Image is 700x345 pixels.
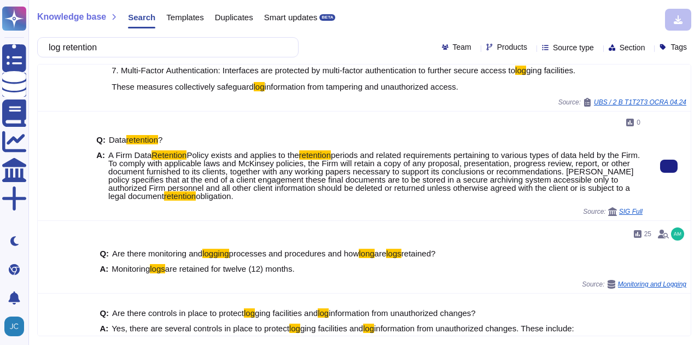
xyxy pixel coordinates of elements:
[453,43,471,51] span: Team
[329,308,476,318] span: information from unauthorized changes?
[150,264,165,273] mark: logs
[670,43,687,51] span: Tags
[126,135,158,144] mark: retention
[618,281,686,288] span: Monitoring and Logging
[620,44,645,51] span: Section
[299,150,331,160] mark: retention
[164,191,196,201] mark: retention
[254,82,265,91] mark: log
[215,13,253,21] span: Duplicates
[401,249,436,258] span: retained?
[158,135,162,144] span: ?
[108,150,640,201] span: periods and related requirements pertaining to various types of data held by the Firm. To comply ...
[109,135,126,144] span: Data
[202,249,229,258] mark: logging
[112,264,150,273] span: Monitoring
[289,324,300,333] mark: log
[96,151,105,200] b: A:
[265,82,458,91] span: information from tampering and unauthorized access.
[319,14,335,21] div: BETA
[619,208,643,215] span: SIG Full
[100,249,109,258] b: Q:
[318,308,329,318] mark: log
[359,249,374,258] mark: long
[582,280,686,289] span: Source:
[112,324,289,333] span: Yes, there are several controls in place to protect
[583,207,643,216] span: Source:
[100,309,109,317] b: Q:
[166,13,203,21] span: Templates
[644,231,651,237] span: 25
[375,249,387,258] span: are
[264,13,318,21] span: Smart updates
[186,150,299,160] span: Policy exists and applies to the
[112,308,244,318] span: Are there controls in place to protect
[255,308,318,318] span: ging facilities and
[2,314,32,338] button: user
[594,99,686,106] span: UBS / 2 B T1T2T3 OCRA 04.24
[112,249,202,258] span: Are there monitoring and
[363,324,374,333] mark: log
[637,119,640,126] span: 0
[497,43,527,51] span: Products
[515,66,526,75] mark: log
[244,308,255,318] mark: log
[300,324,363,333] span: ging facilities and
[4,317,24,336] img: user
[128,13,155,21] span: Search
[100,265,108,273] b: A:
[553,44,594,51] span: Source type
[108,150,151,160] span: A Firm Data
[43,38,287,57] input: Search a question or template...
[671,227,684,241] img: user
[96,136,106,144] b: Q:
[151,150,186,160] mark: Retention
[165,264,295,273] span: are retained for twelve (12) months.
[229,249,359,258] span: processes and procedures and how
[196,191,233,201] span: obligation.
[386,249,401,258] mark: logs
[37,13,106,21] span: Knowledge base
[558,98,686,107] span: Source:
